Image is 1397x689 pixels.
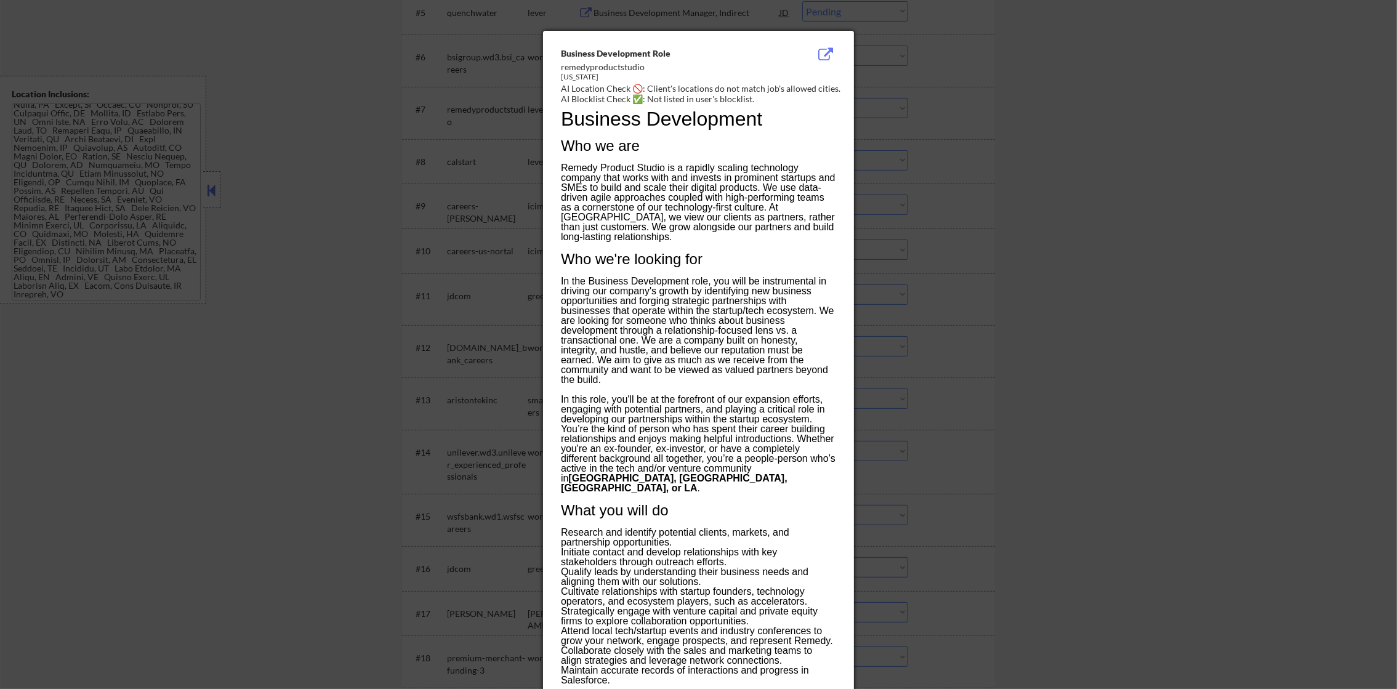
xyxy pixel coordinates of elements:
div: remedyproductstudio [561,61,774,73]
div: In this role, you'll be at the forefront of our expansion efforts, engaging with potential partne... [561,395,835,493]
div: [US_STATE] [561,72,774,83]
div: Maintain accurate records of interactions and progress in Salesforce. [561,666,835,685]
b: [GEOGRAPHIC_DATA], [GEOGRAPHIC_DATA], [GEOGRAPHIC_DATA], or LA [561,473,787,493]
span: Who we're looking for [561,251,703,267]
div: Collaborate closely with the sales and marketing teams to align strategies and leverage network c... [561,646,835,666]
div: Initiate contact and develop relationships with key stakeholders through outreach efforts. [561,547,835,567]
span: Business Development [561,108,762,130]
span: Who we are [561,137,640,154]
div: Qualify leads by understanding their business needs and aligning them with our solutions. [561,567,835,587]
div: Strategically engage with venture capital and private equity firms to explore collaboration oppor... [561,606,835,626]
div: In the Business Development role, you will be instrumental in driving our company's growth by ide... [561,276,835,385]
div: Business Development Role [561,47,774,60]
div: Attend local tech/startup events and industry conferences to grow your network, engage prospects,... [561,626,835,646]
div: AI Blocklist Check ✅: Not listed in user's blocklist. [561,93,841,105]
span: Remedy Product Studio is a rapidly scaling technology company that works with and invests in prom... [561,163,835,242]
div: Research and identify potential clients, markets, and partnership opportunities. [561,528,835,547]
div: AI Location Check 🚫: Client's locations do not match job's allowed cities. [561,83,841,95]
span: What you will do [561,502,669,518]
div: Cultivate relationships with startup founders, technology operators, and ecosystem players, such ... [561,587,835,606]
